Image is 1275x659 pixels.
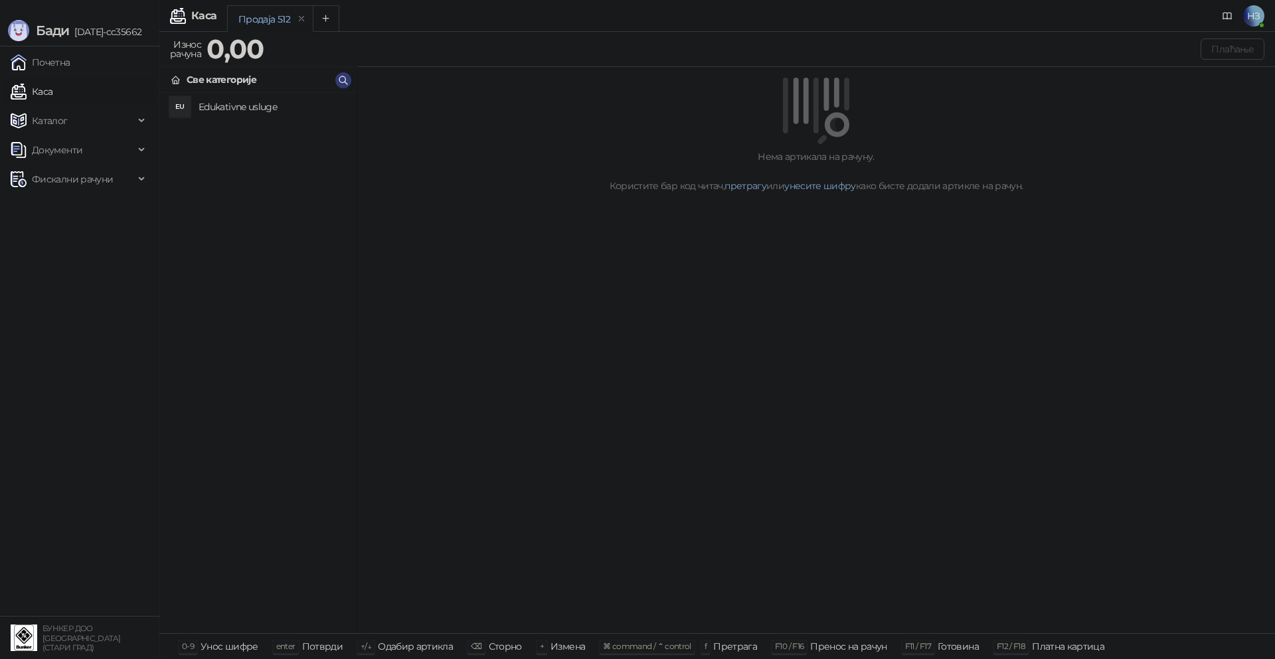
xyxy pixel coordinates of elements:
[36,23,69,38] span: Бади
[238,12,290,27] div: Продаја 512
[11,49,70,76] a: Почетна
[199,96,346,117] h4: Edukativne usluge
[32,137,82,163] span: Документи
[724,180,766,192] a: претрагу
[42,624,120,652] small: БУНКЕР ДОО [GEOGRAPHIC_DATA] (СТАРИ ГРАД)
[8,20,29,41] img: Logo
[1217,5,1238,27] a: Документација
[167,36,204,62] div: Износ рачуна
[69,26,141,38] span: [DATE]-cc35662
[810,638,887,655] div: Пренос на рачун
[540,641,544,651] span: +
[775,641,804,651] span: F10 / F16
[1201,38,1264,60] button: Плаћање
[905,641,931,651] span: F11 / F17
[32,108,68,134] span: Каталог
[551,638,585,655] div: Измена
[11,624,37,651] img: 64x64-companyLogo-d200c298-da26-4023-afd4-f376f589afb5.jpeg
[191,11,216,21] div: Каса
[1243,5,1264,27] span: НЗ
[313,5,339,32] button: Add tab
[938,638,979,655] div: Готовина
[293,13,310,25] button: remove
[182,641,194,651] span: 0-9
[489,638,522,655] div: Сторно
[11,78,52,105] a: Каса
[997,641,1025,651] span: F12 / F18
[361,641,371,651] span: ↑/↓
[160,93,357,633] div: grid
[207,33,264,65] strong: 0,00
[713,638,757,655] div: Претрага
[1032,638,1104,655] div: Платна картица
[276,641,296,651] span: enter
[302,638,343,655] div: Потврди
[705,641,707,651] span: f
[32,166,113,192] span: Фискални рачуни
[471,641,481,651] span: ⌫
[378,638,453,655] div: Одабир артикла
[373,149,1259,193] div: Нема артикала на рачуну. Користите бар код читач, или како бисте додали артикле на рачун.
[603,641,691,651] span: ⌘ command / ⌃ control
[169,96,191,117] div: EU
[201,638,258,655] div: Унос шифре
[784,180,856,192] a: унесите шифру
[187,72,256,87] div: Све категорије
